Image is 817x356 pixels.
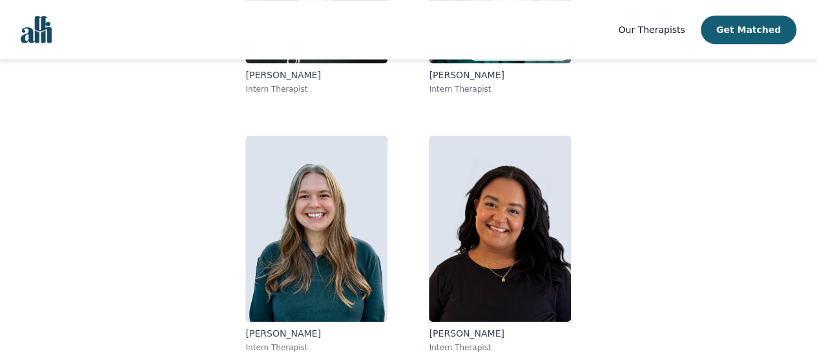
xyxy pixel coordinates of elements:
span: Our Therapists [618,25,685,35]
p: Intern Therapist [245,342,388,353]
a: Our Therapists [618,22,685,37]
img: alli logo [21,16,52,43]
p: [PERSON_NAME] [429,327,571,340]
p: Intern Therapist [245,84,388,94]
img: Sarah Cumming [245,136,388,322]
p: [PERSON_NAME] [245,68,388,81]
img: Genna Ekambi [429,136,571,322]
p: [PERSON_NAME] [429,68,571,81]
p: Intern Therapist [429,84,571,94]
button: Get Matched [701,16,796,44]
p: [PERSON_NAME] [245,327,388,340]
p: Intern Therapist [429,342,571,353]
